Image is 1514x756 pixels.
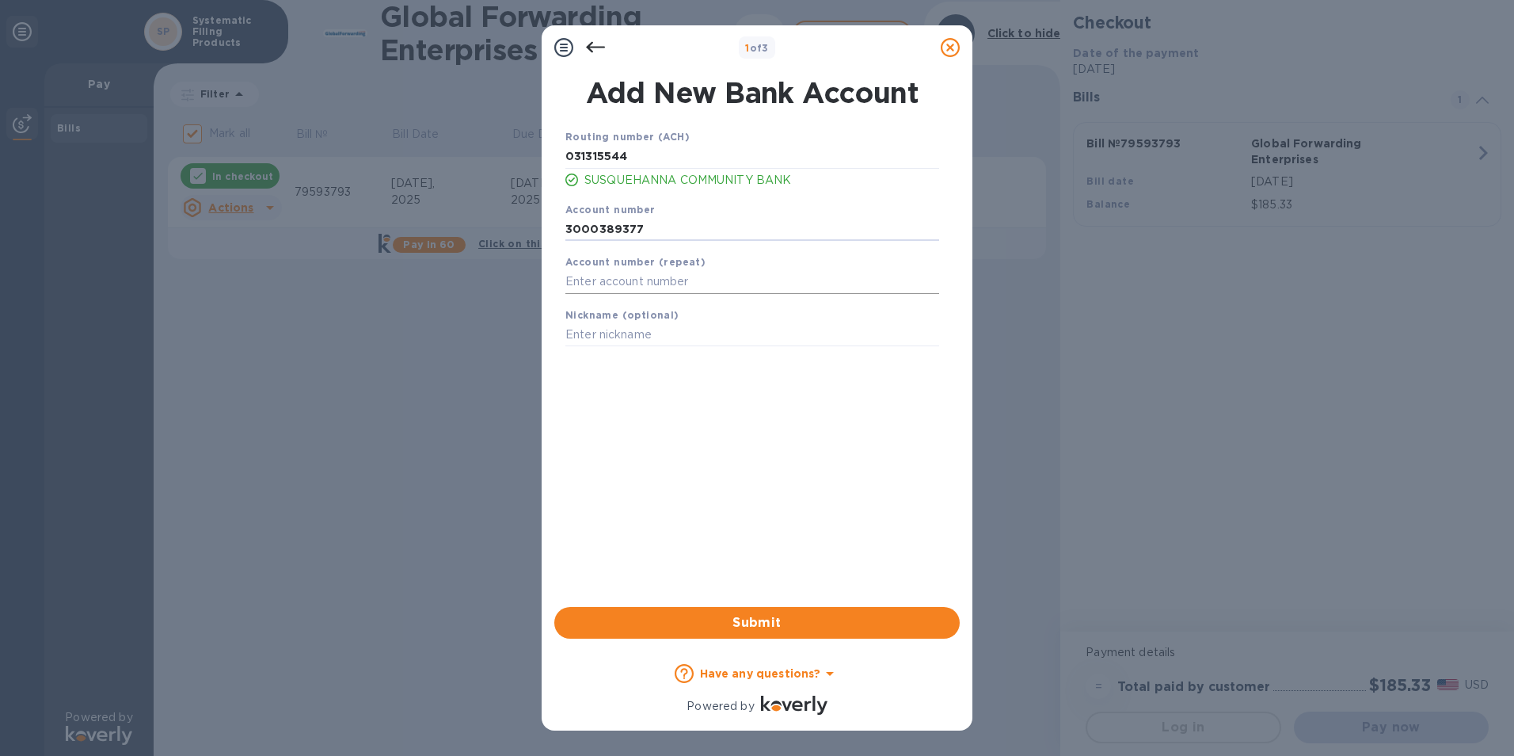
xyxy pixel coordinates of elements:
input: Enter account number [565,217,939,241]
p: SUSQUEHANNA COMMUNITY BANK [584,172,939,189]
button: Submit [554,607,960,639]
b: Account number [565,204,656,216]
h1: Add New Bank Account [556,76,949,109]
b: Nickname (optional) [565,309,679,321]
span: 1 [745,42,749,54]
span: Submit [567,613,947,632]
p: Powered by [687,698,754,715]
b: Routing number (ACH) [565,131,690,143]
b: Have any questions? [700,667,821,680]
b: Account number (repeat) [565,256,706,268]
input: Enter account number [565,270,939,294]
input: Enter nickname [565,323,939,347]
input: Enter routing number [565,145,939,169]
img: Logo [761,696,827,715]
b: of 3 [745,42,769,54]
